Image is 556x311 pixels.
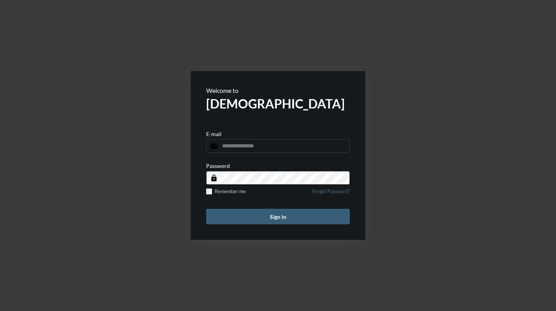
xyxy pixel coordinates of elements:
[206,162,230,169] p: Password
[206,96,350,111] h2: [DEMOGRAPHIC_DATA]
[206,87,350,94] p: Welcome to
[206,209,350,224] button: Sign in
[206,189,246,194] label: Remember me
[312,189,350,199] a: Forgot Password?
[206,131,222,137] p: E-mail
